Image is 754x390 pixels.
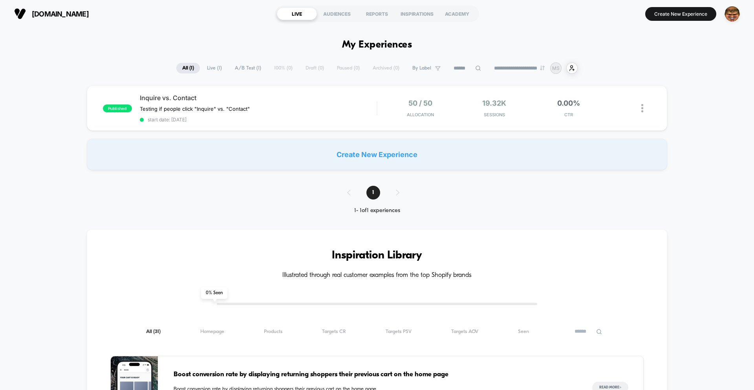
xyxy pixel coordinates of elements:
img: ppic [725,6,740,22]
span: Allocation [407,112,434,117]
span: Testing if people click "Inquire" vs. "Contact" [140,106,250,112]
span: All ( 1 ) [176,63,200,73]
span: All [146,329,161,335]
span: Products [264,329,282,335]
span: By Label [412,65,431,71]
div: ACADEMY [437,7,477,20]
span: 0.00% [557,99,580,107]
span: Live ( 1 ) [201,63,228,73]
img: close [641,104,643,112]
span: Inquire vs. Contact [140,94,377,102]
div: LIVE [277,7,317,20]
img: end [540,66,545,70]
span: Boost conversion rate by displaying returning shoppers their previous cart on the home page [174,370,576,380]
h3: Inspiration Library [110,249,644,262]
div: 1 - 1 of 1 experiences [339,207,415,214]
div: INSPIRATIONS [397,7,437,20]
h1: My Experiences [342,39,412,51]
span: 0 % Seen [201,287,227,299]
span: Seen [518,329,529,335]
span: [DOMAIN_NAME] [32,10,89,18]
span: Homepage [200,329,224,335]
p: MS [552,65,560,71]
img: Visually logo [14,8,26,20]
div: AUDIENCES [317,7,357,20]
span: start date: [DATE] [140,117,377,123]
span: Targets AOV [451,329,478,335]
button: ppic [722,6,742,22]
h4: Illustrated through real customer examples from the top Shopify brands [110,272,644,279]
span: Sessions [459,112,530,117]
span: 1 [366,186,380,200]
span: 19.32k [482,99,506,107]
span: 50 / 50 [408,99,432,107]
div: Create New Experience [87,139,667,170]
span: published [103,104,132,112]
div: REPORTS [357,7,397,20]
span: CTR [533,112,604,117]
button: [DOMAIN_NAME] [12,7,91,20]
button: Create New Experience [645,7,716,21]
span: ( 31 ) [153,329,161,334]
span: Targets CR [322,329,346,335]
span: A/B Test ( 1 ) [229,63,267,73]
span: Targets PSV [386,329,412,335]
